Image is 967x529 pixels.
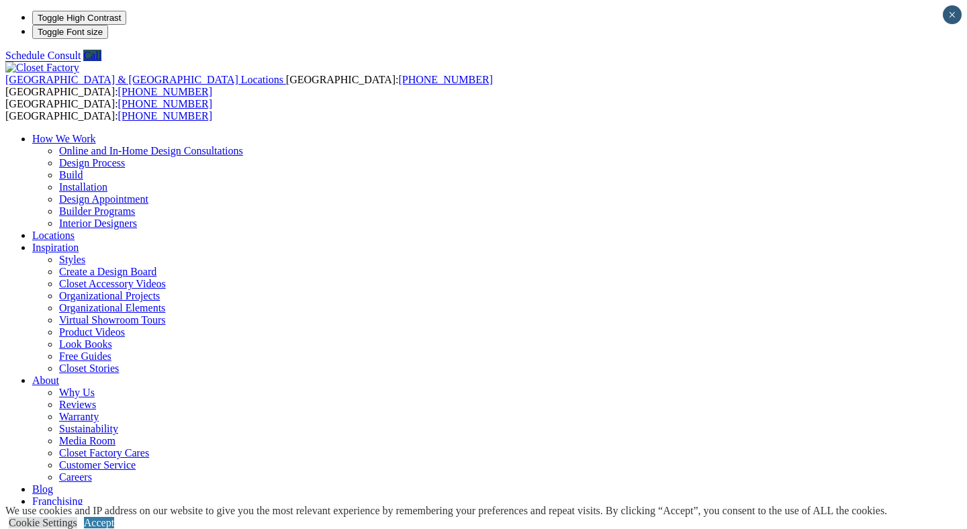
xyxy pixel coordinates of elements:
a: Look Books [59,338,112,350]
a: [PHONE_NUMBER] [118,86,212,97]
a: Schedule Consult [5,50,81,61]
a: Locations [32,230,75,241]
a: [GEOGRAPHIC_DATA] & [GEOGRAPHIC_DATA] Locations [5,74,286,85]
a: Reviews [59,399,96,410]
span: Toggle High Contrast [38,13,121,23]
span: Toggle Font size [38,27,103,37]
a: Closet Accessory Videos [59,278,166,289]
a: Styles [59,254,85,265]
img: Closet Factory [5,62,79,74]
a: How We Work [32,133,96,144]
a: Create a Design Board [59,266,156,277]
a: About [32,375,59,386]
a: Call [83,50,101,61]
div: We use cookies and IP address on our website to give you the most relevant experience by remember... [5,505,887,517]
a: Inspiration [32,242,79,253]
a: [PHONE_NUMBER] [398,74,492,85]
a: Closet Stories [59,363,119,374]
a: Warranty [59,411,99,422]
a: Builder Programs [59,205,135,217]
a: Why Us [59,387,95,398]
a: Organizational Elements [59,302,165,314]
a: [PHONE_NUMBER] [118,110,212,122]
a: Media Room [59,435,116,446]
a: Free Guides [59,350,111,362]
button: Toggle Font size [32,25,108,39]
a: Cookie Settings [9,517,77,528]
button: Close [943,5,962,24]
span: [GEOGRAPHIC_DATA]: [GEOGRAPHIC_DATA]: [5,98,212,122]
span: [GEOGRAPHIC_DATA]: [GEOGRAPHIC_DATA]: [5,74,493,97]
a: Careers [59,471,92,483]
a: Franchising [32,495,83,507]
a: Installation [59,181,107,193]
a: Build [59,169,83,181]
span: [GEOGRAPHIC_DATA] & [GEOGRAPHIC_DATA] Locations [5,74,283,85]
a: Online and In-Home Design Consultations [59,145,243,156]
a: Closet Factory Cares [59,447,149,459]
a: Interior Designers [59,218,137,229]
button: Toggle High Contrast [32,11,126,25]
a: Design Appointment [59,193,148,205]
a: Design Process [59,157,125,169]
a: Customer Service [59,459,136,471]
a: Organizational Projects [59,290,160,301]
a: Blog [32,483,53,495]
a: Virtual Showroom Tours [59,314,166,326]
a: Product Videos [59,326,125,338]
a: Sustainability [59,423,118,434]
a: [PHONE_NUMBER] [118,98,212,109]
a: Accept [84,517,114,528]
